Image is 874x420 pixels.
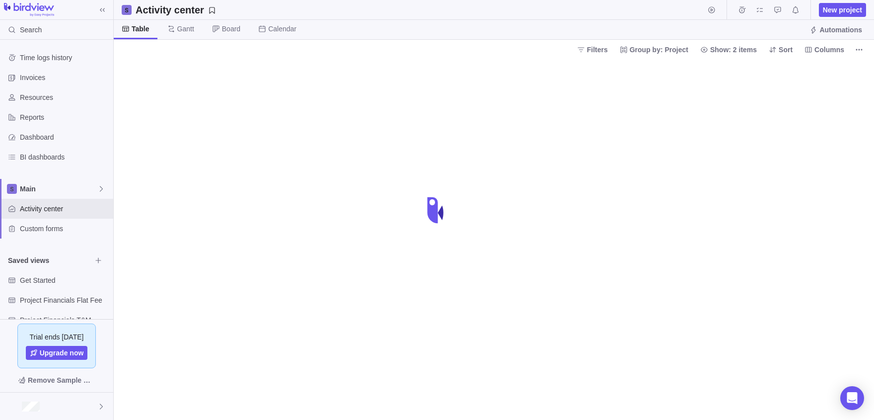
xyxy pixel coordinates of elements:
span: Project Financials T&M [20,315,109,325]
span: Sort [765,43,797,57]
span: Automations [819,25,862,35]
span: More actions [852,43,866,57]
div: loading [417,190,457,230]
a: Approval requests [771,7,785,15]
span: Show: 2 items [710,45,757,55]
span: Time logs history [20,53,109,63]
span: Saved views [8,255,91,265]
a: Time logs [735,7,749,15]
a: My assignments [753,7,767,15]
span: Browse views [91,253,105,267]
div: Bakir [6,401,18,413]
span: Project Financials Flat Fee [20,295,109,305]
span: Calendar [268,24,296,34]
span: Columns [801,43,848,57]
span: Main [20,184,97,194]
span: Time logs [735,3,749,17]
img: logo [4,3,54,17]
span: BI dashboards [20,152,109,162]
span: Group by: Project [630,45,688,55]
h2: Activity center [136,3,204,17]
span: Group by: Project [616,43,692,57]
span: Start timer [705,3,719,17]
span: Columns [814,45,844,55]
span: Trial ends [DATE] [30,332,84,342]
span: Remove Sample Data [8,372,105,388]
a: Upgrade now [26,346,88,360]
span: Sort [779,45,793,55]
span: Resources [20,92,109,102]
div: Open Intercom Messenger [840,386,864,410]
span: New project [819,3,866,17]
span: Show: 2 items [696,43,761,57]
a: Notifications [789,7,802,15]
span: Board [222,24,240,34]
span: Search [20,25,42,35]
span: Save your current layout and filters as a View [132,3,220,17]
span: Automations [805,23,866,37]
span: Get Started [20,275,109,285]
span: Filters [587,45,608,55]
span: Approval requests [771,3,785,17]
span: Upgrade now [40,348,84,358]
span: Custom forms [20,224,109,234]
span: My assignments [753,3,767,17]
span: Gantt [177,24,194,34]
span: Activity center [20,204,109,214]
span: Notifications [789,3,802,17]
span: Filters [573,43,612,57]
span: Reports [20,112,109,122]
span: Invoices [20,73,109,83]
span: Dashboard [20,132,109,142]
span: New project [823,5,862,15]
span: Table [132,24,149,34]
span: Remove Sample Data [28,374,95,386]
